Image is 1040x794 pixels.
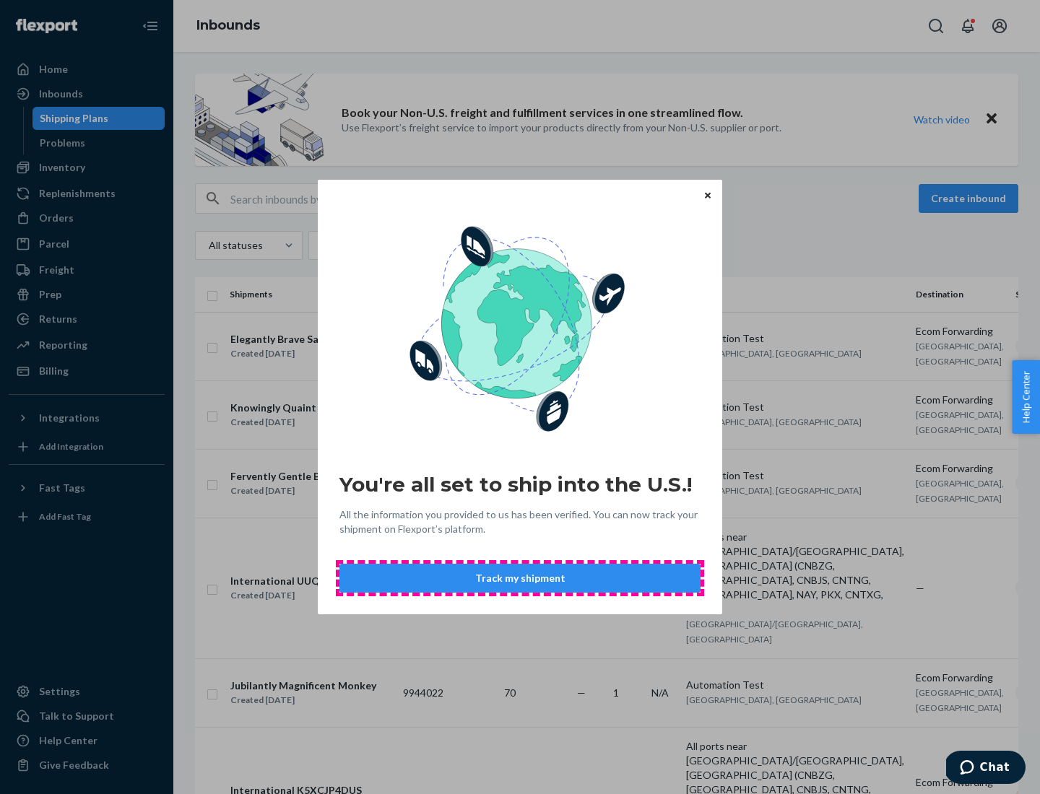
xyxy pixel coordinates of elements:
[701,187,715,203] button: Close
[339,507,701,536] span: All the information you provided to us has been verified. You can now track your shipment on Flex...
[339,471,701,497] h2: You're all set to ship into the U.S.!
[1012,360,1040,434] button: Help Center
[339,564,701,593] button: Track my shipment
[34,10,64,23] span: Chat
